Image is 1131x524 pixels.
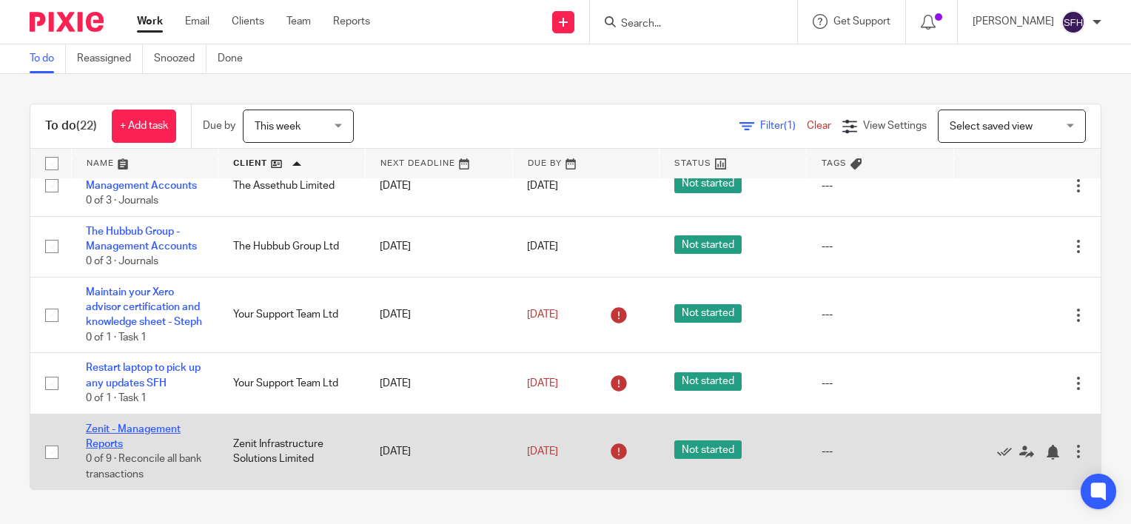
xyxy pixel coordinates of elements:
a: The Hubbub Group - Management Accounts [86,226,197,252]
a: Done [218,44,254,73]
a: Maintain your Xero advisor certification and knowledge sheet - Steph [86,287,202,328]
td: [DATE] [365,353,512,414]
span: This week [255,121,301,132]
a: Clear [807,121,831,131]
div: --- [822,307,939,322]
input: Search [620,18,753,31]
span: [DATE] [527,181,558,191]
a: To do [30,44,66,73]
span: [DATE] [527,309,558,320]
a: The Assethub Ltd - Management Accounts [86,165,197,190]
span: (22) [76,120,97,132]
a: Email [185,14,209,29]
a: Zenit - Management Reports [86,424,181,449]
a: Restart laptop to pick up any updates SFH [86,363,201,388]
span: 0 of 1 · Task 1 [86,332,147,343]
td: [DATE] [365,414,512,489]
span: Filter [760,121,807,131]
a: Reports [333,14,370,29]
span: (1) [784,121,796,131]
span: 0 of 3 · Journals [86,257,158,267]
div: --- [822,239,939,254]
h1: To do [45,118,97,134]
span: Not started [674,175,742,193]
span: Not started [674,304,742,323]
img: Pixie [30,12,104,32]
span: Get Support [833,16,890,27]
span: [DATE] [527,446,558,457]
span: [DATE] [527,241,558,252]
a: Reassigned [77,44,143,73]
span: Not started [674,440,742,459]
td: Your Support Team Ltd [218,353,366,414]
span: Select saved view [950,121,1033,132]
td: [DATE] [365,277,512,353]
span: 0 of 1 · Task 1 [86,393,147,403]
span: View Settings [863,121,927,131]
td: [DATE] [365,216,512,277]
span: 0 of 9 · Reconcile all bank transactions [86,454,201,480]
a: Work [137,14,163,29]
div: --- [822,444,939,459]
img: svg%3E [1061,10,1085,34]
td: Zenit Infrastructure Solutions Limited [218,414,366,489]
a: Clients [232,14,264,29]
p: Due by [203,118,235,133]
span: Not started [674,372,742,391]
div: --- [822,178,939,193]
div: --- [822,376,939,391]
td: The Assethub Limited [218,155,366,216]
a: Team [286,14,311,29]
span: [DATE] [527,378,558,389]
span: Tags [822,159,847,167]
span: 0 of 3 · Journals [86,195,158,206]
td: Your Support Team Ltd [218,277,366,353]
td: [DATE] [365,155,512,216]
p: [PERSON_NAME] [973,14,1054,29]
a: + Add task [112,110,176,143]
td: The Hubbub Group Ltd [218,216,366,277]
a: Snoozed [154,44,207,73]
span: Not started [674,235,742,254]
a: Mark as done [997,444,1019,459]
